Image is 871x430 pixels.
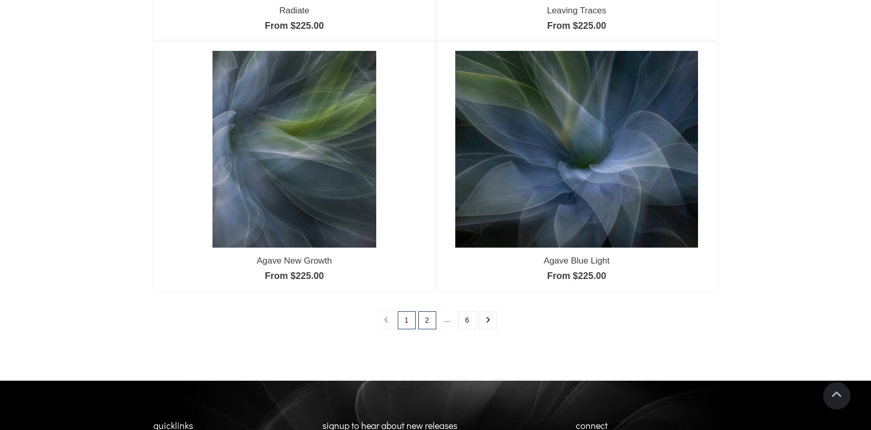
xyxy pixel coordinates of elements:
[418,311,436,329] a: 2
[265,271,324,281] a: From $225.00
[265,21,324,31] a: From $225.00
[439,311,456,328] a: ...
[257,256,332,266] a: Agave New Growth
[547,271,606,281] a: From $225.00
[547,21,606,31] a: From $225.00
[279,6,309,15] a: Radiate
[547,6,606,15] a: Leaving Traces
[212,51,377,247] img: Agave New Growth
[458,311,476,329] a: 6
[455,51,698,247] img: Agave Blue Light
[544,256,610,266] a: Agave Blue Light
[398,311,416,329] a: 1
[823,382,850,409] a: Scroll To Top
